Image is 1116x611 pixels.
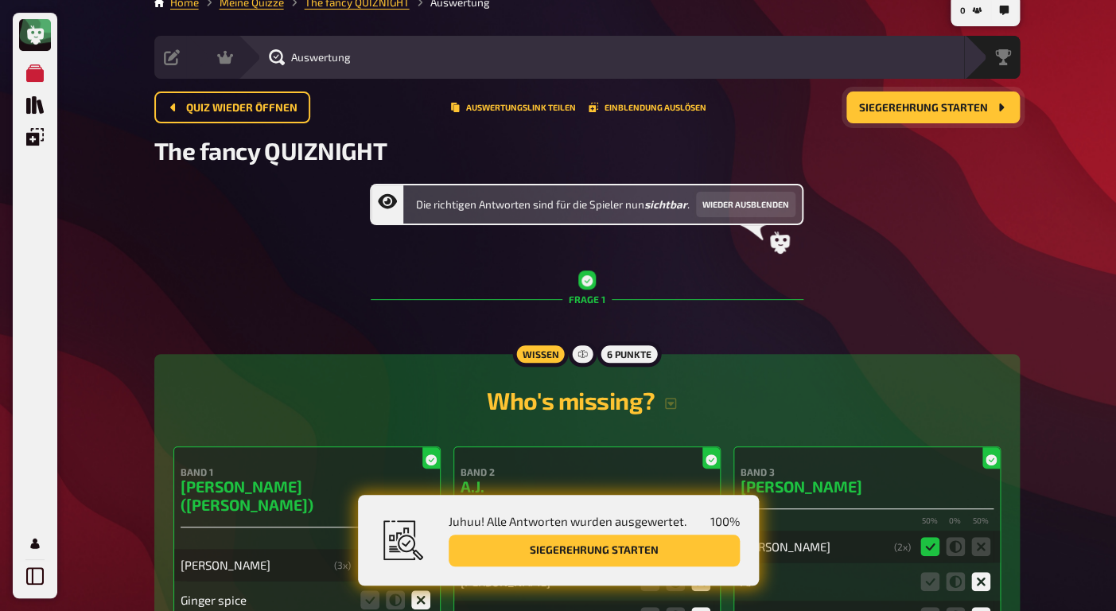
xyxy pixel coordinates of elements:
[19,89,51,121] a: Quiz Sammlung
[186,103,297,114] span: Quiz wieder öffnen
[644,198,687,211] b: sichtbar
[741,539,888,554] div: [PERSON_NAME]
[181,558,328,572] div: [PERSON_NAME]
[181,466,434,477] h4: Band 1
[154,136,387,165] span: The fancy QUIZNIGHT
[449,535,740,566] button: Siegerehrung starten
[971,516,990,527] small: 50 %
[371,254,803,344] div: Frage 1
[291,51,351,64] span: Auswertung
[741,466,994,477] h4: Band 3
[597,341,661,367] div: 6 Punkte
[334,559,351,570] div: ( 3 x)
[19,121,51,153] a: Einblendungen
[894,541,911,552] div: ( 2 x)
[741,477,994,496] h3: [PERSON_NAME]
[960,6,966,15] span: 0
[710,514,740,528] span: 100 %
[741,574,911,589] div: AJ
[696,192,795,217] button: Wieder ausblenden
[19,527,51,559] a: Profil
[461,466,714,477] h4: Band 2
[154,91,310,123] button: Quiz wieder öffnen
[173,386,1001,414] h2: Who's missing?
[512,341,568,367] div: Wissen
[461,477,714,496] h3: A.J.
[19,57,51,89] a: Meine Quizze
[181,477,434,514] h3: [PERSON_NAME] ([PERSON_NAME])
[946,516,965,527] small: 0 %
[449,514,686,528] span: Juhuu! Alle Antworten wurden ausgewertet.
[589,103,706,112] button: Einblendung auslösen
[181,593,351,607] div: Ginger spice
[846,91,1020,123] button: Siegerehrung starten
[920,516,939,527] small: 50 %
[859,103,988,114] span: Siegerehrung starten
[416,197,690,212] span: Die richtigen Antworten sind für die Spieler nun .
[450,103,576,112] button: Teile diese URL mit Leuten, die dir bei der Auswertung helfen dürfen.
